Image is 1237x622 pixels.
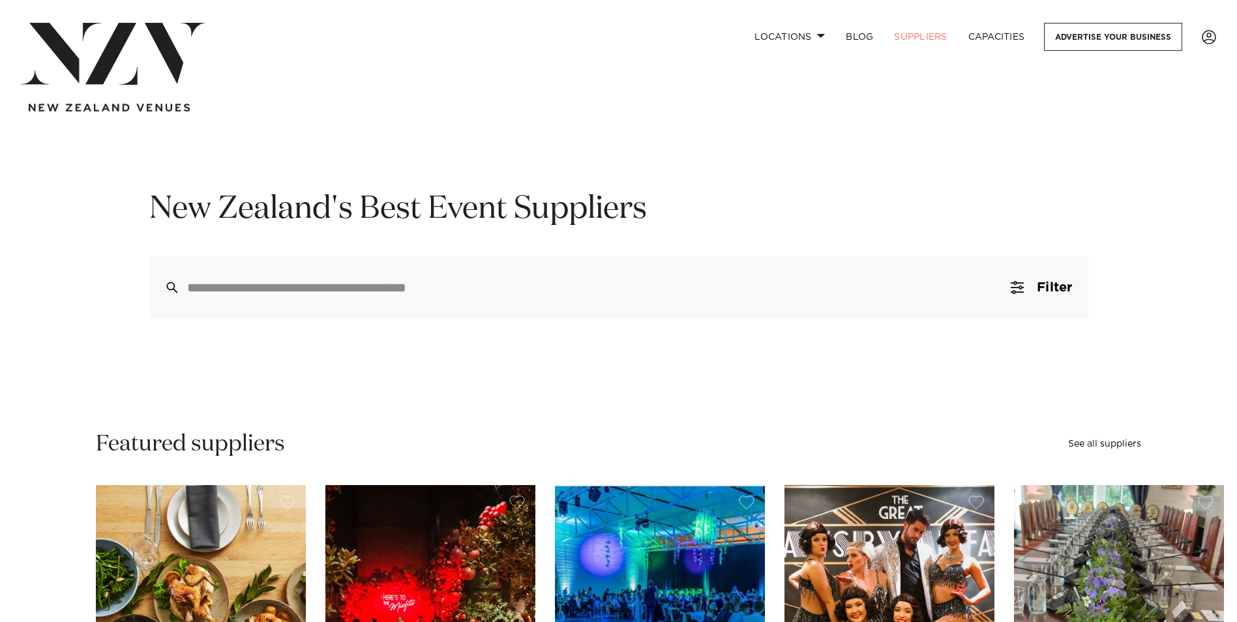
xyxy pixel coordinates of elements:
h2: Featured suppliers [96,430,285,459]
a: Advertise your business [1044,23,1182,51]
span: Filter [1037,281,1072,294]
img: new-zealand-venues-text.png [29,104,190,112]
a: Capacities [958,23,1036,51]
img: nzv-logo.png [21,23,205,85]
a: See all suppliers [1068,439,1141,449]
a: BLOG [835,23,884,51]
button: Filter [995,256,1088,319]
a: SUPPLIERS [884,23,957,51]
h1: New Zealand's Best Event Suppliers [149,189,1088,230]
a: Locations [744,23,835,51]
